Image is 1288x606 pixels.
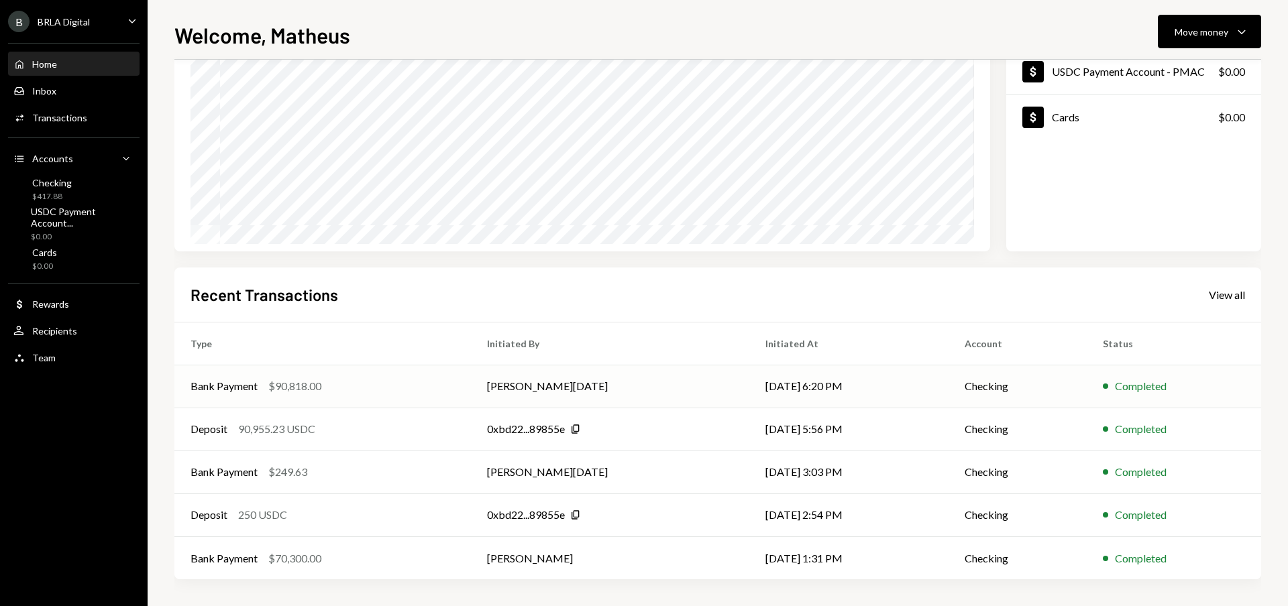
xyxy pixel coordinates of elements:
div: Transactions [32,112,87,123]
div: $0.00 [1218,109,1245,125]
div: Move money [1175,25,1228,39]
a: Cards$0.00 [8,243,140,275]
div: BRLA Digital [38,16,90,27]
a: Accounts [8,146,140,170]
div: Recipients [32,325,77,337]
td: Checking [949,493,1087,536]
div: 250 USDC [238,507,287,523]
div: $249.63 [268,464,307,480]
div: Team [32,352,56,363]
td: [DATE] 6:20 PM [749,365,949,408]
td: [PERSON_NAME] [471,536,749,579]
div: View all [1209,288,1245,302]
div: Rewards [32,298,69,310]
a: View all [1209,287,1245,302]
button: Move money [1158,15,1261,48]
a: Inbox [8,78,140,103]
div: 0xbd22...89855e [487,421,565,437]
h1: Welcome, Matheus [174,21,350,48]
td: [DATE] 5:56 PM [749,408,949,450]
div: $0.00 [1218,64,1245,80]
div: Cards [32,247,57,258]
div: Home [32,58,57,70]
div: USDC Payment Account - PMAC [1052,65,1205,78]
td: Checking [949,536,1087,579]
a: USDC Payment Account...$0.00 [8,208,140,240]
th: Type [174,322,471,365]
a: Rewards [8,292,140,316]
div: $0.00 [32,261,57,272]
a: Cards$0.00 [1006,95,1261,139]
div: $70,300.00 [268,550,321,566]
a: Recipients [8,318,140,343]
div: Bank Payment [191,378,258,394]
div: B [8,11,30,32]
div: Cards [1052,111,1079,123]
div: Completed [1115,421,1167,437]
th: Initiated At [749,322,949,365]
td: [PERSON_NAME][DATE] [471,450,749,493]
th: Account [949,322,1087,365]
td: Checking [949,450,1087,493]
div: $90,818.00 [268,378,321,394]
div: $417.88 [32,191,72,202]
div: 90,955.23 USDC [238,421,315,437]
a: Checking$417.88 [8,173,140,205]
th: Initiated By [471,322,749,365]
th: Status [1087,322,1261,365]
div: Completed [1115,550,1167,566]
div: Inbox [32,85,56,97]
div: USDC Payment Account... [31,206,134,229]
div: 0xbd22...89855e [487,507,565,523]
div: Completed [1115,378,1167,394]
td: Checking [949,408,1087,450]
div: $0.00 [31,231,134,243]
a: Transactions [8,105,140,129]
div: Completed [1115,464,1167,480]
a: Team [8,345,140,369]
td: [DATE] 1:31 PM [749,536,949,579]
h2: Recent Transactions [191,284,338,306]
a: Home [8,52,140,76]
div: Accounts [32,153,73,164]
td: [PERSON_NAME][DATE] [471,365,749,408]
div: Deposit [191,507,227,523]
a: USDC Payment Account - PMAC$0.00 [1006,49,1261,94]
td: [DATE] 2:54 PM [749,493,949,536]
div: Completed [1115,507,1167,523]
td: Checking [949,365,1087,408]
div: Checking [32,177,72,188]
div: Bank Payment [191,550,258,566]
td: [DATE] 3:03 PM [749,450,949,493]
div: Bank Payment [191,464,258,480]
div: Deposit [191,421,227,437]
